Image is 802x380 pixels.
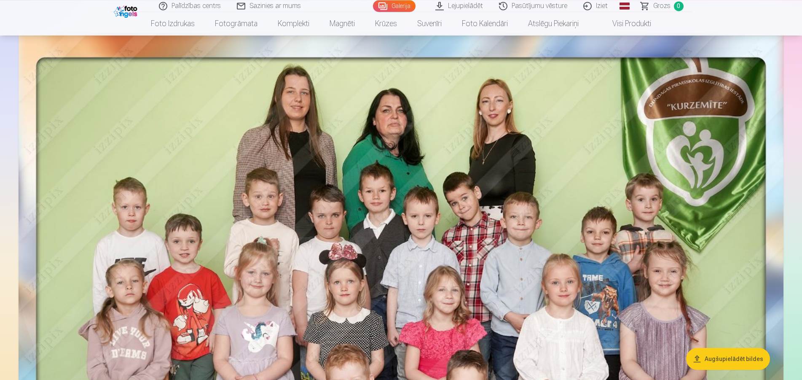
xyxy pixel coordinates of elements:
[674,1,684,11] span: 0
[452,12,518,35] a: Foto kalendāri
[518,12,589,35] a: Atslēgu piekariņi
[114,3,139,18] img: /fa1
[268,12,319,35] a: Komplekti
[141,12,205,35] a: Foto izdrukas
[407,12,452,35] a: Suvenīri
[686,348,770,370] button: Augšupielādēt bildes
[653,1,671,11] span: Grozs
[205,12,268,35] a: Fotogrāmata
[365,12,407,35] a: Krūzes
[589,12,661,35] a: Visi produkti
[319,12,365,35] a: Magnēti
